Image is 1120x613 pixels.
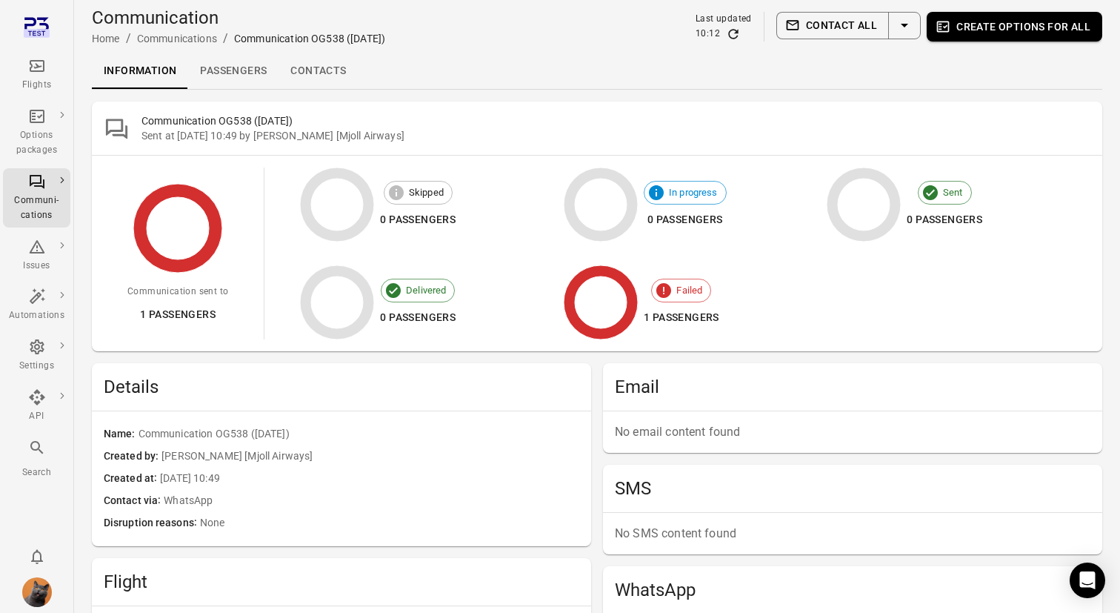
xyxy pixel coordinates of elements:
div: 0 passengers [644,211,727,229]
span: Delivered [398,283,454,298]
div: Settings [9,359,64,374]
li: / [223,30,228,47]
button: Create options for all [927,12,1102,42]
span: Details [104,375,579,399]
div: Sent at [DATE] 10:49 by [PERSON_NAME] [Mjoll Airways] [141,128,1090,143]
a: Passengers [188,53,279,89]
h2: SMS [615,477,1090,500]
p: No email content found [615,423,1090,441]
span: Communication OG538 ([DATE]) [139,426,579,443]
div: 0 passengers [380,211,456,229]
nav: Breadcrumbs [92,30,385,47]
span: WhatsApp [164,493,579,509]
div: Last updated [696,12,752,27]
h1: Communication [92,6,385,30]
h2: Flight [104,570,579,594]
div: Options packages [9,128,64,158]
div: Local navigation [92,53,1102,89]
div: Communication sent to [127,285,228,299]
span: Created by [104,448,161,465]
button: Search [3,434,70,484]
a: Contacts [279,53,358,89]
div: Split button [776,12,921,39]
div: 1 passengers [644,308,719,327]
div: Search [9,465,64,480]
button: Select action [888,12,921,39]
span: None [200,515,579,531]
a: Home [92,33,120,44]
h2: WhatsApp [615,578,1090,602]
span: Name [104,426,139,443]
span: Failed [668,283,710,298]
button: Refresh data [726,27,741,42]
a: Options packages [3,103,70,162]
span: Contact via [104,493,164,509]
span: [PERSON_NAME] [Mjoll Airways] [161,448,579,465]
a: Flights [3,53,70,97]
span: Sent [935,185,971,200]
a: Issues [3,233,70,278]
div: 10:12 [696,27,720,42]
li: / [126,30,131,47]
a: Information [92,53,188,89]
div: Communication OG538 ([DATE]) [234,31,385,46]
div: Automations [9,308,64,323]
div: 0 passengers [380,308,456,327]
p: No SMS content found [615,525,1090,543]
a: Automations [3,283,70,328]
a: Communications [137,33,217,44]
span: In progress [661,185,726,200]
a: API [3,384,70,428]
h2: Communication OG538 ([DATE]) [141,113,1090,128]
div: 1 passengers [127,305,228,324]
a: Settings [3,334,70,378]
div: 0 passengers [907,211,982,229]
span: Disruption reasons [104,515,200,531]
button: Contact all [776,12,889,39]
h2: Email [615,375,1090,399]
div: Communi-cations [9,193,64,223]
a: Communi-cations [3,168,70,228]
img: funny-british-shorthair-cat-portrait-looking-shocked-or-surprised.jpg [22,577,52,607]
div: Flights [9,78,64,93]
span: Created at [104,471,160,487]
span: Skipped [401,185,452,200]
div: Open Intercom Messenger [1070,563,1105,598]
button: Notifications [22,542,52,571]
button: Iris [16,571,58,613]
div: Issues [9,259,64,274]
span: [DATE] 10:49 [160,471,579,487]
div: API [9,409,64,424]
